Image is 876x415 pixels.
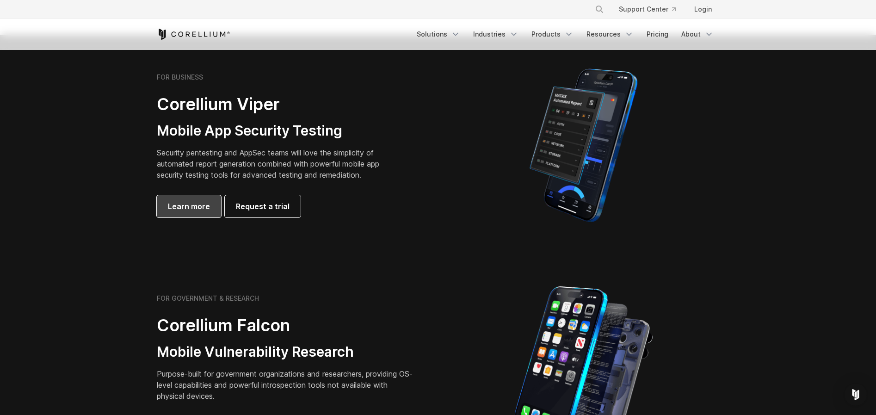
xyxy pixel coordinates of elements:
[157,195,221,217] a: Learn more
[157,94,394,115] h2: Corellium Viper
[157,315,416,336] h2: Corellium Falcon
[676,26,719,43] a: About
[845,384,867,406] div: Open Intercom Messenger
[611,1,683,18] a: Support Center
[157,343,416,361] h3: Mobile Vulnerability Research
[468,26,524,43] a: Industries
[514,64,653,226] img: Corellium MATRIX automated report on iPhone showing app vulnerability test results across securit...
[411,26,719,43] div: Navigation Menu
[526,26,579,43] a: Products
[157,147,394,180] p: Security pentesting and AppSec teams will love the simplicity of automated report generation comb...
[157,73,203,81] h6: FOR BUSINESS
[225,195,301,217] a: Request a trial
[584,1,719,18] div: Navigation Menu
[157,122,394,140] h3: Mobile App Security Testing
[157,368,416,402] p: Purpose-built for government organizations and researchers, providing OS-level capabilities and p...
[591,1,608,18] button: Search
[687,1,719,18] a: Login
[581,26,639,43] a: Resources
[236,201,290,212] span: Request a trial
[157,29,230,40] a: Corellium Home
[168,201,210,212] span: Learn more
[641,26,674,43] a: Pricing
[411,26,466,43] a: Solutions
[157,294,259,303] h6: FOR GOVERNMENT & RESEARCH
